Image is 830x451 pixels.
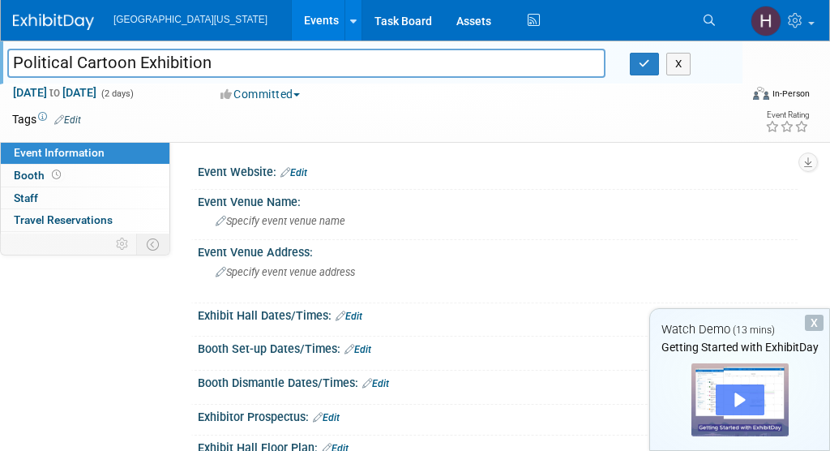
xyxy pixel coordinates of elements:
a: Edit [344,344,371,355]
span: Specify event venue address [216,266,355,278]
div: Event Website: [198,160,798,181]
span: [DATE] [DATE] [12,85,97,100]
span: Event Information [14,146,105,159]
span: to [47,86,62,99]
a: Edit [280,167,307,178]
div: Play [716,384,764,415]
td: Personalize Event Tab Strip [109,234,137,255]
div: In-Person [772,88,810,100]
a: Staff [1,187,169,209]
td: Toggle Event Tabs [137,234,170,255]
div: Exhibitor Prospectus: [198,405,798,426]
a: Edit [313,412,340,423]
div: Watch Demo [650,321,829,338]
span: (2 days) [100,88,134,99]
span: Booth not reserved yet [49,169,64,181]
div: Exhibit Hall Dates/Times: [198,303,798,324]
span: Travel Reservations [14,213,113,226]
span: Specify event venue name [216,215,345,227]
div: Event Rating [765,111,809,119]
a: Edit [336,311,362,322]
td: Tags [12,111,81,127]
a: Booth [1,165,169,187]
a: Travel Reservations [1,209,169,231]
button: Committed [215,86,306,102]
div: Event Venue Name: [198,190,798,210]
a: Event Information [1,142,169,164]
div: Booth Dismantle Dates/Times: [198,371,798,392]
div: Booth Set-up Dates/Times: [198,337,798,358]
span: [GEOGRAPHIC_DATA][US_STATE] [113,14,267,25]
img: Format-Inperson.png [753,87,769,100]
button: X [666,53,691,75]
span: Staff [14,191,38,204]
img: Hayden Weaver [751,6,781,37]
div: Event Format [687,84,811,109]
div: Getting Started with ExhibitDay [650,339,829,355]
span: Booth [14,169,64,182]
a: Edit [54,114,81,126]
span: (13 mins) [733,324,775,336]
div: Dismiss [805,315,824,331]
div: Event Venue Address: [198,240,798,260]
a: Edit [362,378,389,389]
img: ExhibitDay [13,14,94,30]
